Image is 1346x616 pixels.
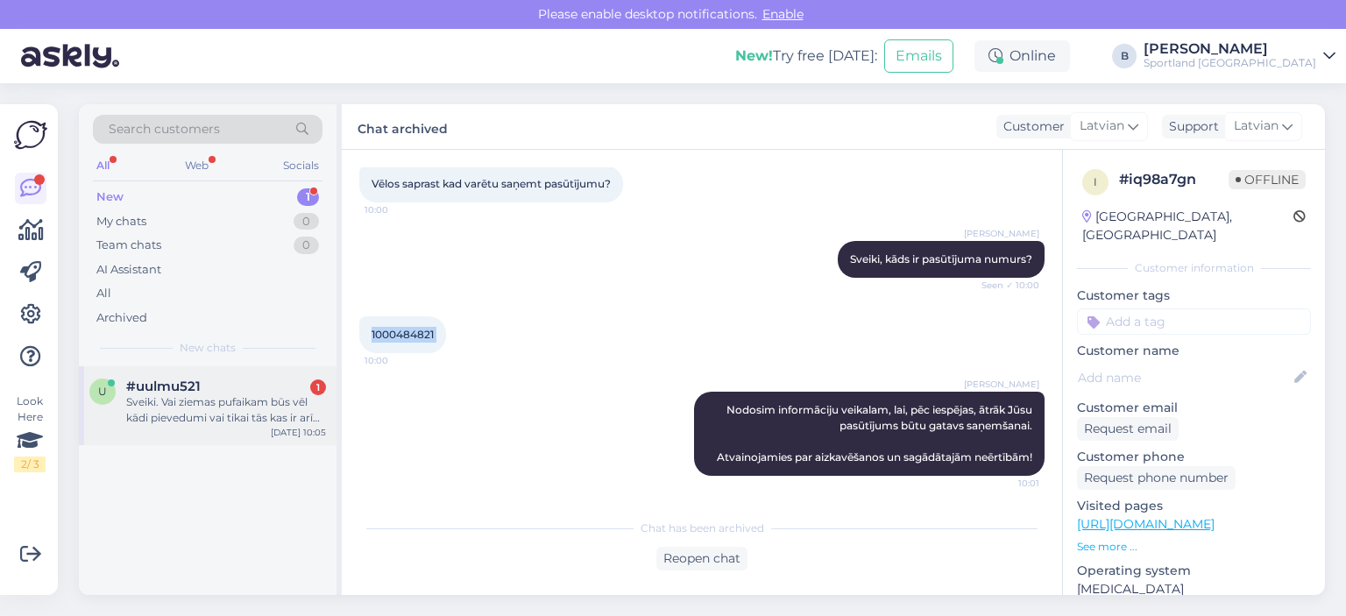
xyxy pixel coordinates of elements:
[757,6,809,22] span: Enable
[14,118,47,152] img: Askly Logo
[974,477,1039,490] span: 10:01
[1144,42,1335,70] a: [PERSON_NAME]Sportland [GEOGRAPHIC_DATA]
[1119,169,1229,190] div: # iq98a7gn
[850,252,1032,266] span: Sveiki, kāds ir pasūtījuma numurs?
[974,40,1070,72] div: Online
[1082,208,1293,244] div: [GEOGRAPHIC_DATA], [GEOGRAPHIC_DATA]
[735,46,877,67] div: Try free [DATE]:
[109,120,220,138] span: Search customers
[1112,44,1137,68] div: B
[884,39,953,73] button: Emails
[1077,260,1311,276] div: Customer information
[1077,287,1311,305] p: Customer tags
[717,403,1035,464] span: Nodosim informāciju veikalam, lai, pēc iespējas, ātrāk Jūsu pasūtījums būtu gatavs saņemšanai. At...
[372,328,434,341] span: 1000484821
[964,378,1039,391] span: [PERSON_NAME]
[14,457,46,472] div: 2 / 3
[96,213,146,230] div: My chats
[14,393,46,472] div: Look Here
[1077,342,1311,360] p: Customer name
[1077,497,1311,515] p: Visited pages
[294,237,319,254] div: 0
[365,354,430,367] span: 10:00
[1077,399,1311,417] p: Customer email
[98,385,107,398] span: u
[996,117,1065,136] div: Customer
[656,547,747,570] div: Reopen chat
[294,213,319,230] div: 0
[96,188,124,206] div: New
[310,379,326,395] div: 1
[1077,308,1311,335] input: Add a tag
[1077,580,1311,598] p: [MEDICAL_DATA]
[964,227,1039,240] span: [PERSON_NAME]
[1144,56,1316,70] div: Sportland [GEOGRAPHIC_DATA]
[1077,516,1215,532] a: [URL][DOMAIN_NAME]
[1094,175,1097,188] span: i
[1144,42,1316,56] div: [PERSON_NAME]
[974,279,1039,292] span: Seen ✓ 10:00
[180,340,236,356] span: New chats
[271,426,326,439] div: [DATE] 10:05
[735,47,773,64] b: New!
[96,237,161,254] div: Team chats
[1077,539,1311,555] p: See more ...
[1077,466,1236,490] div: Request phone number
[96,285,111,302] div: All
[1077,417,1179,441] div: Request email
[93,154,113,177] div: All
[1077,562,1311,580] p: Operating system
[365,203,430,216] span: 10:00
[1077,448,1311,466] p: Customer phone
[1162,117,1219,136] div: Support
[96,309,147,327] div: Archived
[126,379,201,394] span: #uulmu521
[297,188,319,206] div: 1
[96,261,161,279] div: AI Assistant
[641,520,764,536] span: Chat has been archived
[1078,368,1291,387] input: Add name
[358,115,448,138] label: Chat archived
[1229,170,1306,189] span: Offline
[126,394,326,426] div: Sveiki. Vai ziemas pufaikam būs vēl kādi pievedumi vai tikai tās kas ir arī us visu ziemu? Jaunas...
[372,177,611,190] span: Vēlos saprast kad varētu saņemt pasūtījumu?
[181,154,212,177] div: Web
[280,154,322,177] div: Socials
[1234,117,1279,136] span: Latvian
[1080,117,1124,136] span: Latvian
